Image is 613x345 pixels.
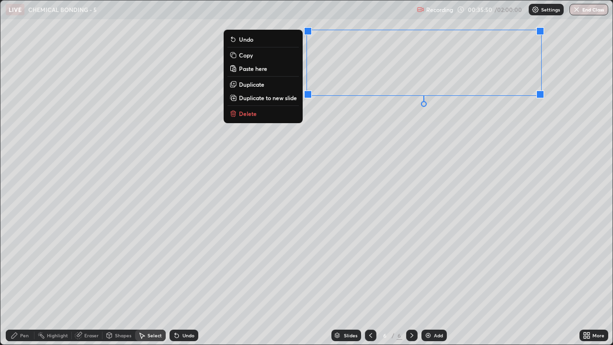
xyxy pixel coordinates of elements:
button: Duplicate [227,79,299,90]
img: class-settings-icons [532,6,539,13]
button: End Class [569,4,608,15]
button: Undo [227,34,299,45]
div: Shapes [115,333,131,338]
div: 6 [380,333,390,338]
div: / [392,333,395,338]
p: Settings [541,7,560,12]
div: Undo [182,333,194,338]
img: add-slide-button [424,332,432,339]
button: Copy [227,49,299,61]
p: Delete [239,110,257,117]
img: end-class-cross [573,6,580,13]
p: Recording [426,6,453,13]
div: Pen [20,333,29,338]
img: recording.375f2c34.svg [417,6,424,13]
p: Duplicate to new slide [239,94,297,102]
div: 6 [397,331,402,340]
button: Duplicate to new slide [227,92,299,103]
div: Select [148,333,162,338]
p: Copy [239,51,253,59]
div: Eraser [84,333,99,338]
button: Paste here [227,63,299,74]
div: Slides [344,333,357,338]
div: Highlight [47,333,68,338]
p: Undo [239,35,253,43]
div: More [592,333,604,338]
p: CHEMICAL BONDING - 5 [28,6,97,13]
button: Delete [227,108,299,119]
p: Duplicate [239,80,264,88]
p: LIVE [9,6,22,13]
p: Paste here [239,65,267,72]
div: Add [434,333,443,338]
